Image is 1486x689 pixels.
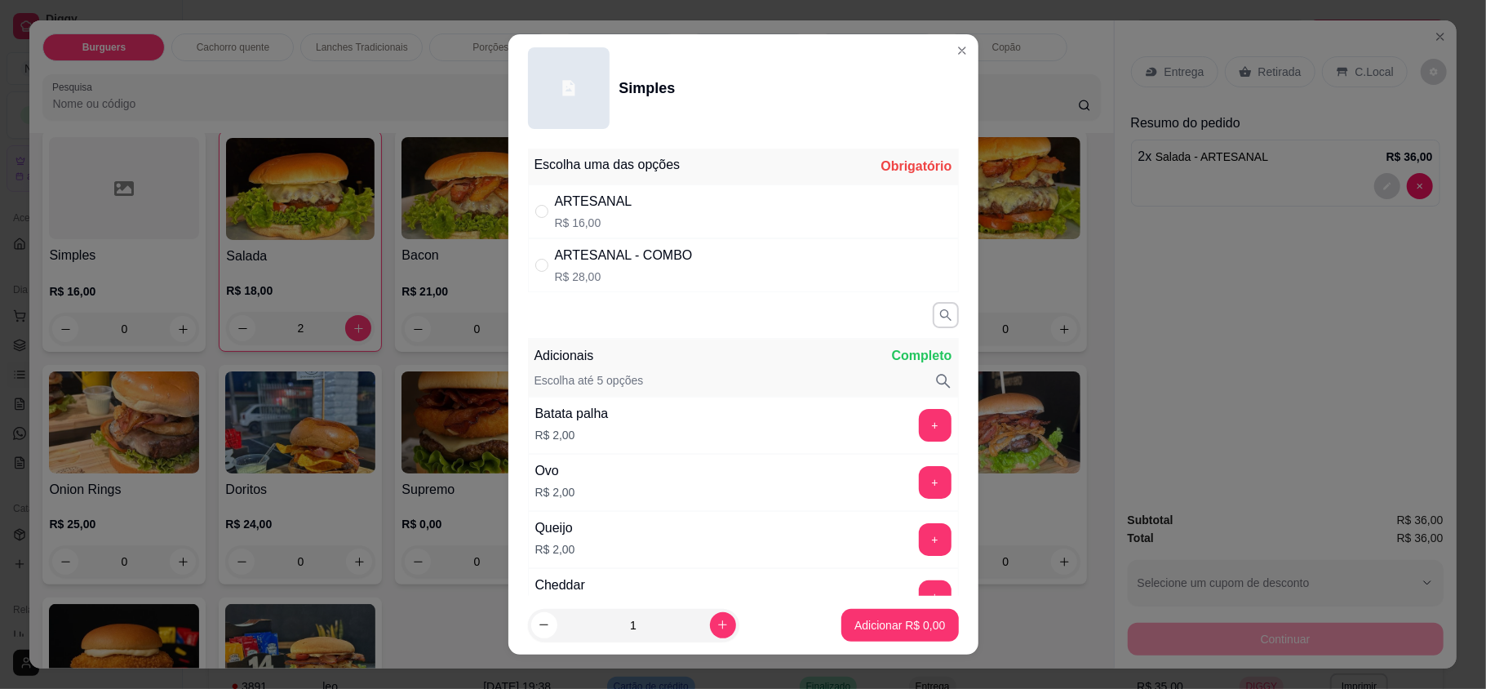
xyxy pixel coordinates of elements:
div: Batata palha [535,404,609,424]
p: R$ 2,00 [535,541,575,558]
div: Ovo [535,461,575,481]
button: decrease-product-quantity [531,612,557,638]
div: Queijo [535,518,575,538]
p: Adicionar R$ 0,00 [854,617,945,633]
button: add [919,466,951,499]
div: Obrigatório [881,157,951,176]
button: Adicionar R$ 0,00 [841,609,958,642]
button: increase-product-quantity [710,612,736,638]
div: ARTESANAL [555,192,632,211]
button: Close [949,38,975,64]
p: Adicionais [535,346,594,366]
div: ARTESANAL - COMBO [555,246,693,265]
div: Simples [619,77,676,100]
p: R$ 2,00 [535,427,609,443]
button: add [919,580,951,613]
p: Completo [892,346,952,366]
p: R$ 2,00 [535,484,575,500]
button: add [919,523,951,556]
div: Escolha uma das opções [535,155,681,175]
div: Cheddar [535,576,585,595]
p: R$ 28,00 [555,269,693,285]
p: R$ 16,00 [555,215,632,231]
button: add [919,409,951,442]
p: Escolha até 5 opções [535,372,644,390]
